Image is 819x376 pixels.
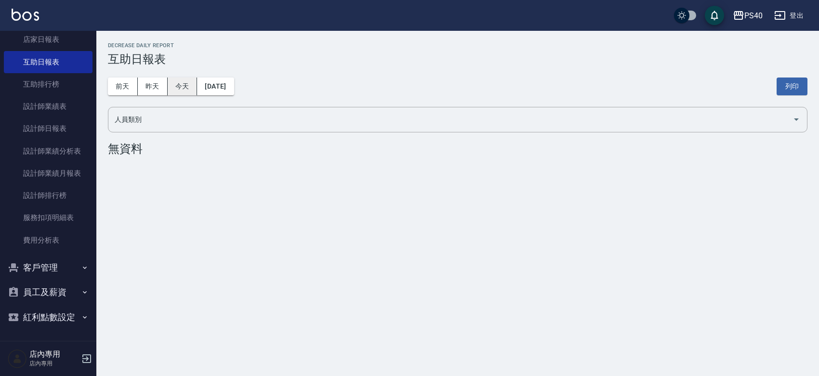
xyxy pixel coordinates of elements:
[108,78,138,95] button: 前天
[4,207,92,229] a: 服務扣項明細表
[789,112,804,127] button: Open
[138,78,168,95] button: 昨天
[4,305,92,330] button: 紅利點數設定
[29,350,79,359] h5: 店內專用
[770,7,807,25] button: 登出
[4,51,92,73] a: 互助日報表
[4,184,92,207] a: 設計師排行榜
[108,52,807,66] h3: 互助日報表
[777,78,807,95] button: 列印
[112,111,789,128] input: 人員名稱
[8,349,27,368] img: Person
[29,359,79,368] p: 店內專用
[12,9,39,21] img: Logo
[705,6,724,25] button: save
[108,42,807,49] h2: Decrease Daily Report
[729,6,766,26] button: PS40
[168,78,198,95] button: 今天
[4,229,92,251] a: 費用分析表
[4,73,92,95] a: 互助排行榜
[744,10,763,22] div: PS40
[4,255,92,280] button: 客戶管理
[4,280,92,305] button: 員工及薪資
[4,140,92,162] a: 設計師業績分析表
[108,142,807,156] div: 無資料
[4,95,92,117] a: 設計師業績表
[4,162,92,184] a: 設計師業績月報表
[197,78,234,95] button: [DATE]
[4,28,92,51] a: 店家日報表
[4,117,92,140] a: 設計師日報表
